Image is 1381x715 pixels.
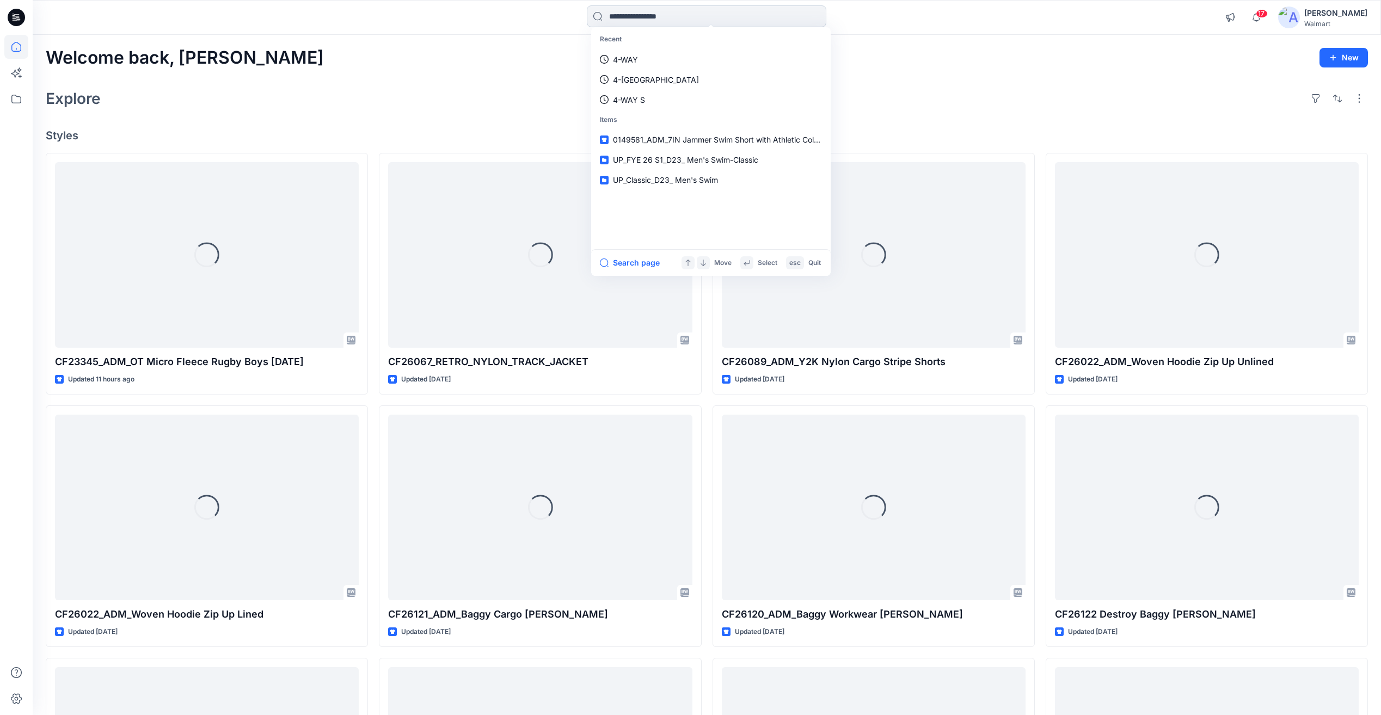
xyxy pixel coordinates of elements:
[388,354,692,369] p: CF26067_RETRO_NYLON_TRACK_JACKET
[613,135,868,144] span: 0149581_ADM_7IN Jammer Swim Short with Athletic Colorblock [DATE]
[1256,9,1268,18] span: 17
[1055,607,1359,622] p: CF26122 Destroy Baggy [PERSON_NAME]
[46,129,1368,142] h4: Styles
[401,374,451,385] p: Updated [DATE]
[1319,48,1368,67] button: New
[613,175,718,184] span: UP_Classic_D23_ Men's Swim
[1068,626,1118,638] p: Updated [DATE]
[593,110,828,130] p: Items
[593,90,828,110] a: 4-WAY S
[613,74,699,85] p: 4-WA
[46,48,324,68] h2: Welcome back, [PERSON_NAME]
[388,607,692,622] p: CF26121_ADM_Baggy Cargo [PERSON_NAME]
[1304,7,1367,20] div: [PERSON_NAME]
[593,70,828,90] a: 4-[GEOGRAPHIC_DATA]
[808,257,821,269] p: Quit
[68,626,118,638] p: Updated [DATE]
[789,257,801,269] p: esc
[735,374,784,385] p: Updated [DATE]
[593,170,828,190] a: UP_Classic_D23_ Men's Swim
[758,257,777,269] p: Select
[46,90,101,107] h2: Explore
[613,155,758,164] span: UP_FYE 26 S1_D23_ Men's Swim-Classic
[735,626,784,638] p: Updated [DATE]
[55,607,359,622] p: CF26022_ADM_Woven Hoodie Zip Up Lined
[613,94,645,106] p: 4-WAY S
[593,150,828,170] a: UP_FYE 26 S1_D23_ Men's Swim-Classic
[401,626,451,638] p: Updated [DATE]
[613,54,638,65] p: 4-WAY
[593,29,828,50] p: Recent
[722,354,1026,369] p: CF26089_ADM_Y2K Nylon Cargo Stripe Shorts
[593,50,828,70] a: 4-WAY
[722,607,1026,622] p: CF26120_ADM_Baggy Workwear [PERSON_NAME]
[1304,20,1367,28] div: Walmart
[1278,7,1300,28] img: avatar
[68,374,134,385] p: Updated 11 hours ago
[593,130,828,150] a: 0149581_ADM_7IN Jammer Swim Short with Athletic Colorblock [DATE]
[1068,374,1118,385] p: Updated [DATE]
[1055,354,1359,369] p: CF26022_ADM_Woven Hoodie Zip Up Unlined
[55,354,359,369] p: CF23345_ADM_OT Micro Fleece Rugby Boys [DATE]
[600,256,660,269] button: Search page
[714,257,732,269] p: Move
